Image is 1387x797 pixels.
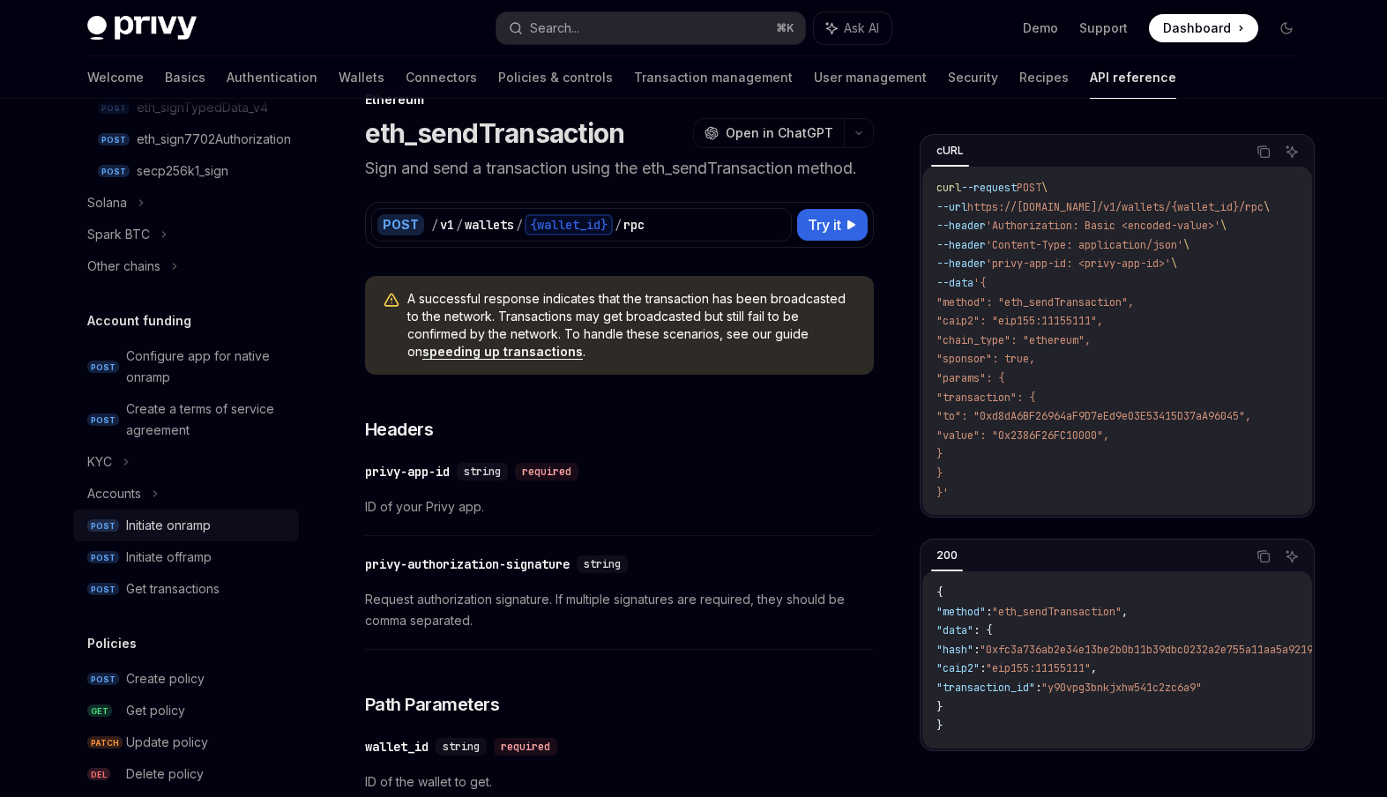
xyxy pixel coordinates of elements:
[515,463,578,480] div: required
[365,417,434,442] span: Headers
[931,545,963,566] div: 200
[516,216,523,234] div: /
[936,681,1035,695] span: "transaction_id"
[936,371,1004,385] span: "params": {
[431,216,438,234] div: /
[1252,545,1275,568] button: Copy the contents from the code block
[936,623,973,637] span: "data"
[1220,219,1227,233] span: \
[931,140,969,161] div: cURL
[87,192,127,213] div: Solana
[87,483,141,504] div: Accounts
[365,117,625,149] h1: eth_sendTransaction
[137,160,228,182] div: secp256k1_sign
[365,589,874,631] span: Request authorization signature. If multiple signatures are required, they should be comma separa...
[992,605,1122,619] span: "eth_sendTransaction"
[440,216,454,234] div: v1
[936,219,986,233] span: --header
[227,56,317,99] a: Authentication
[383,292,400,309] svg: Warning
[87,704,112,718] span: GET
[726,124,833,142] span: Open in ChatGPT
[406,56,477,99] a: Connectors
[1280,545,1303,568] button: Ask AI
[126,700,185,721] div: Get policy
[1035,681,1041,695] span: :
[936,409,1251,423] span: "to": "0xd8dA6BF26964aF9D7eEd9e03E53415D37aA96045",
[936,295,1134,309] span: "method": "eth_sendTransaction",
[986,219,1220,233] span: 'Authorization: Basic <encoded-value>'
[126,515,211,536] div: Initiate onramp
[776,21,794,35] span: ⌘ K
[87,310,191,331] h5: Account funding
[936,391,1035,405] span: "transaction": {
[986,605,992,619] span: :
[936,238,986,252] span: --header
[986,257,1171,271] span: 'privy-app-id: <privy-app-id>'
[623,216,645,234] div: rpc
[980,661,986,675] span: :
[73,541,299,573] a: POSTInitiate offramp
[87,736,123,749] span: PATCH
[936,700,943,714] span: }
[87,583,119,596] span: POST
[1171,257,1177,271] span: \
[1122,605,1128,619] span: ,
[530,18,579,39] div: Search...
[936,314,1103,328] span: "caip2": "eip155:11155111",
[634,56,793,99] a: Transaction management
[936,585,943,600] span: {
[73,573,299,605] a: POSTGet transactions
[986,661,1091,675] span: "eip155:11155111"
[936,200,967,214] span: --url
[1023,19,1058,37] a: Demo
[365,771,874,793] span: ID of the wallet to get.
[73,663,299,695] a: POSTCreate policy
[98,165,130,178] span: POST
[1079,19,1128,37] a: Support
[456,216,463,234] div: /
[73,758,299,790] a: DELDelete policy
[87,413,119,427] span: POST
[73,510,299,541] a: POSTInitiate onramp
[126,346,288,388] div: Configure app for native onramp
[1264,200,1270,214] span: \
[87,56,144,99] a: Welcome
[1090,56,1176,99] a: API reference
[87,768,110,781] span: DEL
[936,257,986,271] span: --header
[126,732,208,753] div: Update policy
[973,623,992,637] span: : {
[73,340,299,393] a: POSTConfigure app for native onramp
[494,738,557,756] div: required
[87,633,137,654] h5: Policies
[814,12,891,44] button: Ask AI
[87,451,112,473] div: KYC
[496,12,805,44] button: Search...⌘K
[936,428,1109,443] span: "value": "0x2386F26FC10000",
[87,551,119,564] span: POST
[948,56,998,99] a: Security
[936,276,973,290] span: --data
[87,361,119,374] span: POST
[936,466,943,480] span: }
[73,726,299,758] a: PATCHUpdate policy
[126,763,204,785] div: Delete policy
[1041,181,1048,195] span: \
[936,352,1035,366] span: "sponsor": true,
[465,216,514,234] div: wallets
[87,16,197,41] img: dark logo
[584,557,621,571] span: string
[126,578,220,600] div: Get transactions
[365,692,500,717] span: Path Parameters
[87,673,119,686] span: POST
[961,181,1017,195] span: --request
[365,156,874,181] p: Sign and send a transaction using the eth_sendTransaction method.
[87,256,160,277] div: Other chains
[967,200,1264,214] span: https://[DOMAIN_NAME]/v1/wallets/{wallet_id}/rpc
[936,643,973,657] span: "hash"
[1041,681,1202,695] span: "y90vpg3bnkjxhw541c2zc6a9"
[814,56,927,99] a: User management
[1163,19,1231,37] span: Dashboard
[936,605,986,619] span: "method"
